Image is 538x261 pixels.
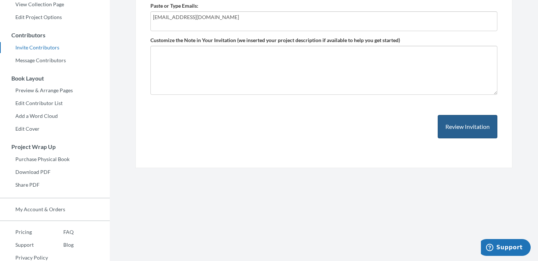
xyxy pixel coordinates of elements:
[481,239,531,257] iframe: Opens a widget where you can chat to one of our agents
[153,13,495,21] input: Add contributor email(s) here...
[438,115,497,139] button: Review Invitation
[48,227,74,238] a: FAQ
[0,143,110,150] h3: Project Wrap Up
[48,239,74,250] a: Blog
[150,2,198,10] label: Paste or Type Emails:
[0,32,110,38] h3: Contributors
[150,37,400,44] label: Customize the Note in Your Invitation (we inserted your project description if available to help ...
[0,75,110,82] h3: Book Layout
